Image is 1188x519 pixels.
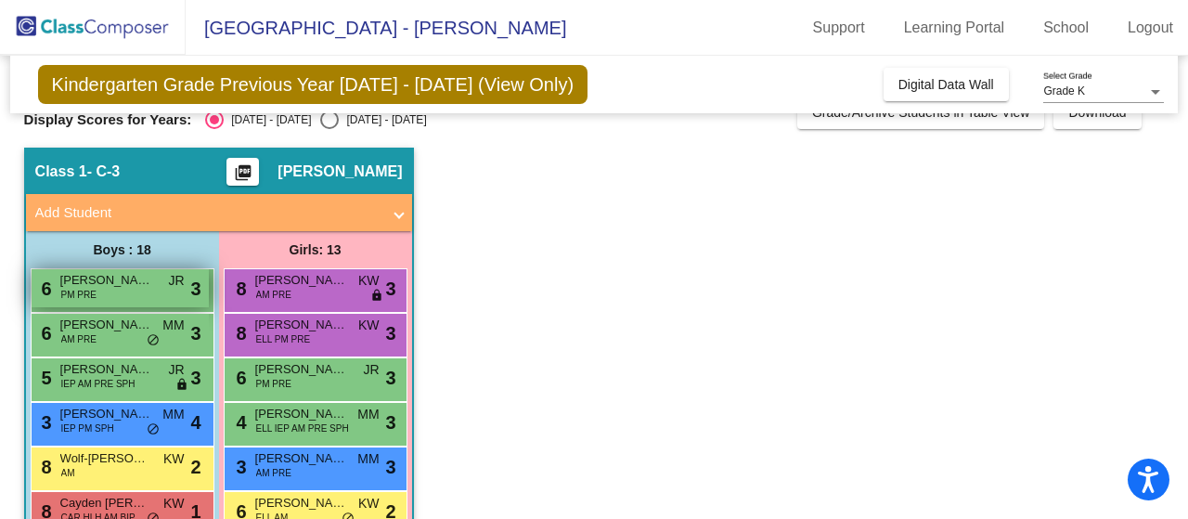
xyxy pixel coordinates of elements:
[147,422,160,437] span: do_not_disturb_alt
[363,360,379,380] span: JR
[256,466,291,480] span: AM PRE
[61,422,114,435] span: IEP PM SPH
[232,323,247,344] span: 8
[35,162,87,181] span: Class 1
[186,13,566,43] span: [GEOGRAPHIC_DATA] - [PERSON_NAME]
[798,13,880,43] a: Support
[190,409,200,436] span: 4
[26,231,219,268] div: Boys : 18
[255,405,348,423] span: [PERSON_NAME]
[385,364,395,392] span: 3
[256,332,311,346] span: ELL PM PRE
[385,319,395,347] span: 3
[61,288,97,302] span: PM PRE
[385,275,395,303] span: 3
[358,271,380,291] span: KW
[163,449,185,469] span: KW
[60,316,153,334] span: [PERSON_NAME]
[147,333,160,348] span: do_not_disturb_alt
[256,377,291,391] span: PM PRE
[60,405,153,423] span: [PERSON_NAME]
[1113,13,1188,43] a: Logout
[255,449,348,468] span: [PERSON_NAME]
[162,405,184,424] span: MM
[255,494,348,513] span: [PERSON_NAME]
[232,368,247,388] span: 6
[37,412,52,433] span: 3
[60,449,153,468] span: Wolf-[PERSON_NAME]
[190,364,200,392] span: 3
[24,111,192,128] span: Display Scores for Years:
[37,368,52,388] span: 5
[226,158,259,186] button: Print Students Details
[162,316,184,335] span: MM
[60,271,153,290] span: [PERSON_NAME]
[256,422,349,435] span: ELL IEP AM PRE SPH
[205,110,426,129] mat-radio-group: Select an option
[385,409,395,436] span: 3
[358,316,380,335] span: KW
[385,453,395,481] span: 3
[190,319,200,347] span: 3
[37,457,52,477] span: 8
[357,449,379,469] span: MM
[60,494,153,513] span: Cayden [PERSON_NAME]
[255,271,348,290] span: [PERSON_NAME]
[232,279,247,299] span: 8
[370,289,383,304] span: lock
[898,77,994,92] span: Digital Data Wall
[190,453,200,481] span: 2
[255,316,348,334] span: [PERSON_NAME]
[339,111,426,128] div: [DATE] - [DATE]
[1028,13,1104,43] a: School
[884,68,1009,101] button: Digital Data Wall
[38,65,588,104] span: Kindergarten Grade Previous Year [DATE] - [DATE] (View Only)
[224,111,311,128] div: [DATE] - [DATE]
[358,494,380,513] span: KW
[1043,84,1085,97] span: Grade K
[60,360,153,379] span: [PERSON_NAME]
[37,279,52,299] span: 6
[190,275,200,303] span: 3
[175,378,188,393] span: lock
[26,194,412,231] mat-expansion-panel-header: Add Student
[87,162,121,181] span: - C-3
[232,457,247,477] span: 3
[61,466,75,480] span: AM
[889,13,1020,43] a: Learning Portal
[278,162,402,181] span: [PERSON_NAME]
[168,360,184,380] span: JR
[35,202,381,224] mat-panel-title: Add Student
[256,288,291,302] span: AM PRE
[232,163,254,189] mat-icon: picture_as_pdf
[163,494,185,513] span: KW
[37,323,52,344] span: 6
[168,271,184,291] span: JR
[255,360,348,379] span: [PERSON_NAME]
[219,231,412,268] div: Girls: 13
[61,332,97,346] span: AM PRE
[232,412,247,433] span: 4
[357,405,379,424] span: MM
[61,377,136,391] span: IEP AM PRE SPH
